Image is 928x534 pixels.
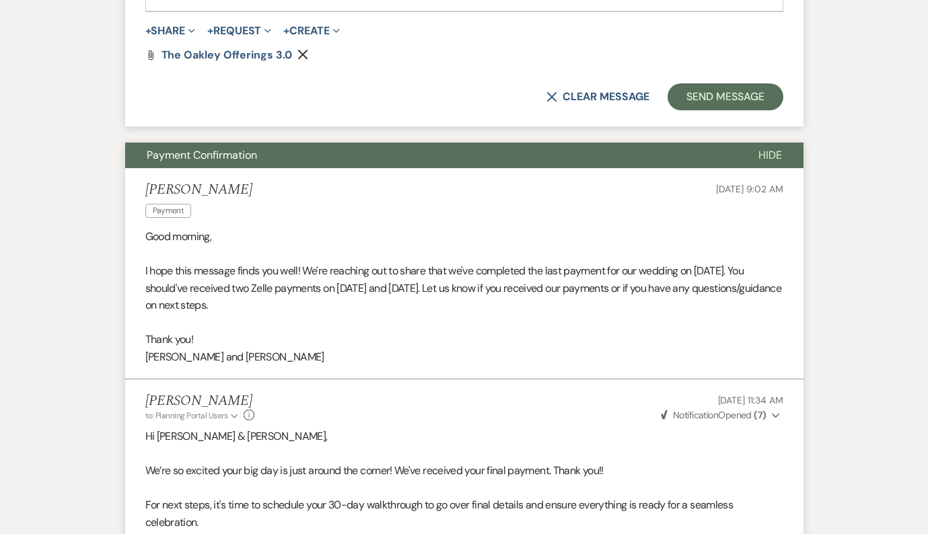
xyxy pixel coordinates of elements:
[758,148,782,162] span: Hide
[145,410,228,421] span: to: Planning Portal Users
[718,394,783,406] span: [DATE] 11:34 AM
[162,48,292,62] span: The Oakley Offerings 3.0
[283,26,289,36] span: +
[145,348,783,366] p: [PERSON_NAME] and [PERSON_NAME]
[207,26,213,36] span: +
[145,496,783,531] p: For next steps, it's time to schedule your 30-day walkthrough to go over final details and ensure...
[145,462,783,480] p: We’re so excited your big day is just around the corner! We've received your final payment. Thank...
[145,331,783,348] p: Thank you!
[754,409,766,421] strong: ( 7 )
[162,50,292,61] a: The Oakley Offerings 3.0
[145,228,783,245] p: Good morning,
[125,143,737,168] button: Payment Confirmation
[716,183,783,195] span: [DATE] 9:02 AM
[145,262,783,314] p: I hope this message finds you well! We're reaching out to share that we've completed the last pay...
[668,83,783,110] button: Send Message
[283,26,339,36] button: Create
[145,393,255,410] h5: [PERSON_NAME]
[145,26,196,36] button: Share
[546,91,649,102] button: Clear message
[145,204,192,218] span: Payment
[145,410,241,422] button: to: Planning Portal Users
[737,143,804,168] button: Hide
[661,409,766,421] span: Opened
[145,182,252,198] h5: [PERSON_NAME]
[659,408,783,422] button: NotificationOpened (7)
[673,409,718,421] span: Notification
[147,148,257,162] span: Payment Confirmation
[145,26,151,36] span: +
[145,428,783,445] p: Hi [PERSON_NAME] & [PERSON_NAME],
[207,26,271,36] button: Request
